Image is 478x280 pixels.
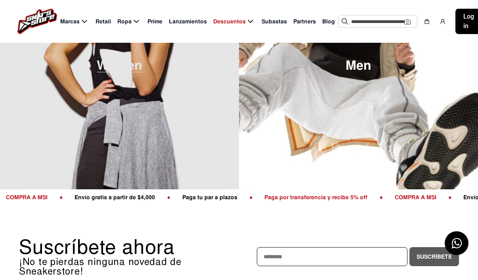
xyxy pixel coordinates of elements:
[17,9,57,34] img: logo
[440,18,446,25] img: user
[426,194,442,201] span: ●
[60,17,80,26] span: Marcas
[319,194,334,201] span: ●
[334,194,426,201] span: Envío gratis a partir de $4,000
[293,17,316,26] span: Partners
[463,12,474,31] span: Log in
[117,17,132,26] span: Ropa
[322,17,335,26] span: Blog
[19,257,239,276] p: ¡No te pierdas ninguna novedad de Sneakerstore!
[19,237,239,257] p: Suscríbete ahora
[147,17,163,26] span: Prime
[346,59,371,72] span: Men
[404,19,411,25] img: Cámara
[250,194,265,201] span: ●
[262,17,287,26] span: Subastas
[265,194,319,201] span: COMPRA A MSI
[169,17,207,26] span: Lanzamientos
[135,194,250,201] span: Paga por transferencia y recibe 5% off
[342,18,348,25] img: Buscar
[409,247,459,266] button: Suscríbete
[96,17,111,26] span: Retail
[97,59,142,72] span: Women
[424,18,430,25] img: shopping
[120,194,135,201] span: ●
[213,17,246,26] span: Descuentos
